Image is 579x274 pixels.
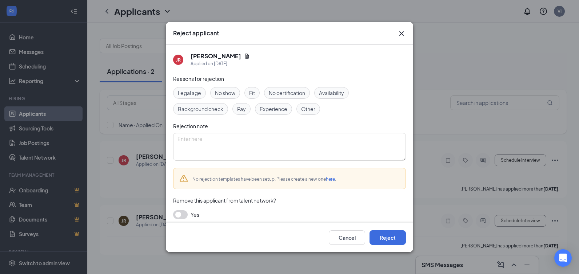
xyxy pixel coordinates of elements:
span: No certification [269,89,305,97]
div: Applied on [DATE] [191,60,250,67]
div: JR [176,57,181,63]
h3: Reject applicant [173,29,219,37]
span: Pay [237,105,246,113]
span: Remove this applicant from talent network? [173,197,276,204]
button: Cancel [329,230,365,245]
div: Open Intercom Messenger [554,249,572,267]
span: Background check [178,105,223,113]
span: Availability [319,89,344,97]
span: No show [215,89,235,97]
a: here [326,176,335,182]
span: Rejection note [173,123,208,129]
button: Reject [370,230,406,245]
svg: Cross [397,29,406,38]
span: Yes [191,210,199,219]
span: Fit [249,89,255,97]
h5: [PERSON_NAME] [191,52,241,60]
span: Other [301,105,315,113]
button: Close [397,29,406,38]
svg: Document [244,53,250,59]
span: No rejection templates have been setup. Please create a new one . [192,176,336,182]
svg: Warning [179,174,188,183]
span: Legal age [178,89,201,97]
span: Reasons for rejection [173,75,224,82]
span: Experience [260,105,287,113]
